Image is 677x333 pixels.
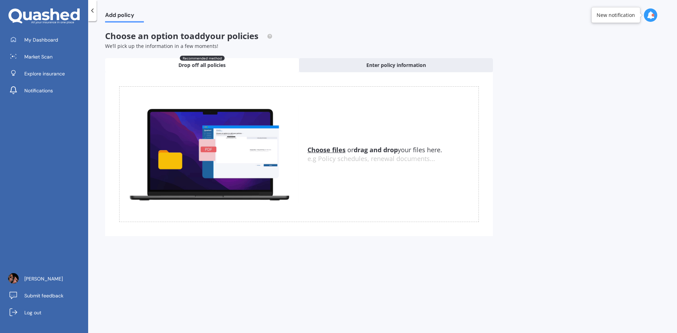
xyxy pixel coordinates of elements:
[181,30,258,42] span: to add your policies
[24,87,53,94] span: Notifications
[24,53,53,60] span: Market Scan
[8,273,19,284] img: picture
[5,67,88,81] a: Explore insurance
[597,12,635,19] div: New notification
[5,50,88,64] a: Market Scan
[307,155,478,163] div: e.g Policy schedules, renewal documents...
[5,33,88,47] a: My Dashboard
[307,146,442,154] span: or your files here.
[354,146,398,154] b: drag and drop
[24,70,65,77] span: Explore insurance
[307,146,346,154] u: Choose files
[24,292,63,299] span: Submit feedback
[24,275,63,282] span: [PERSON_NAME]
[105,43,218,49] span: We’ll pick up the information in a few moments!
[5,84,88,98] a: Notifications
[180,56,225,61] span: Recommended method
[5,306,88,320] a: Log out
[366,62,426,69] span: Enter policy information
[5,289,88,303] a: Submit feedback
[105,30,273,42] span: Choose an option
[24,309,41,316] span: Log out
[178,62,226,69] span: Drop off all policies
[105,12,144,21] span: Add policy
[120,105,299,204] img: upload.de96410c8ce839c3fdd5.gif
[24,36,58,43] span: My Dashboard
[5,272,88,286] a: [PERSON_NAME]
